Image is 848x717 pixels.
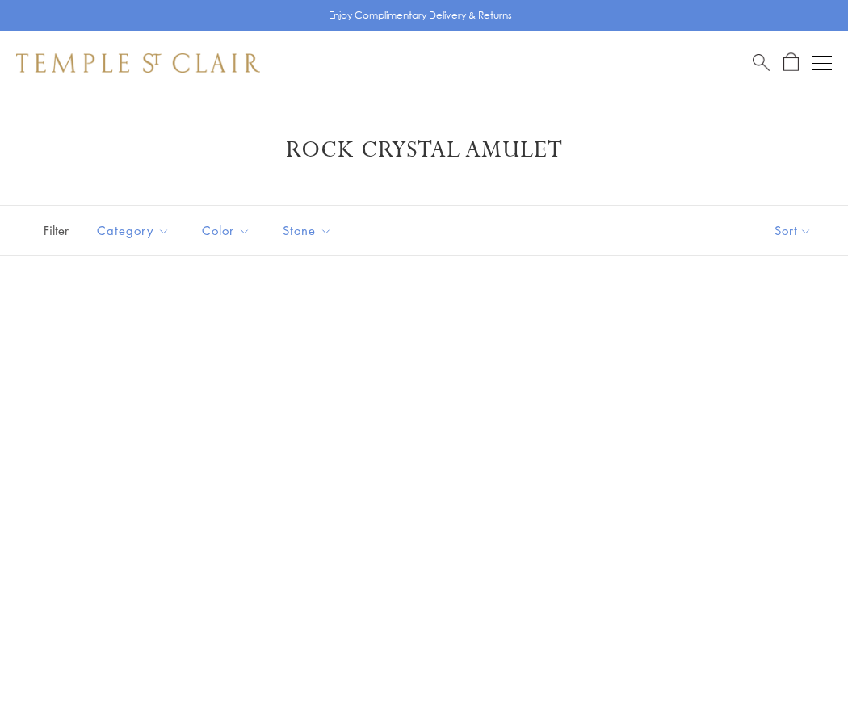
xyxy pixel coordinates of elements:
[16,53,260,73] img: Temple St. Clair
[194,220,262,241] span: Color
[40,136,808,165] h1: Rock Crystal Amulet
[329,7,512,23] p: Enjoy Complimentary Delivery & Returns
[89,220,182,241] span: Category
[85,212,182,249] button: Category
[271,212,344,249] button: Stone
[812,53,832,73] button: Open navigation
[783,52,799,73] a: Open Shopping Bag
[753,52,770,73] a: Search
[190,212,262,249] button: Color
[275,220,344,241] span: Stone
[738,206,848,255] button: Show sort by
